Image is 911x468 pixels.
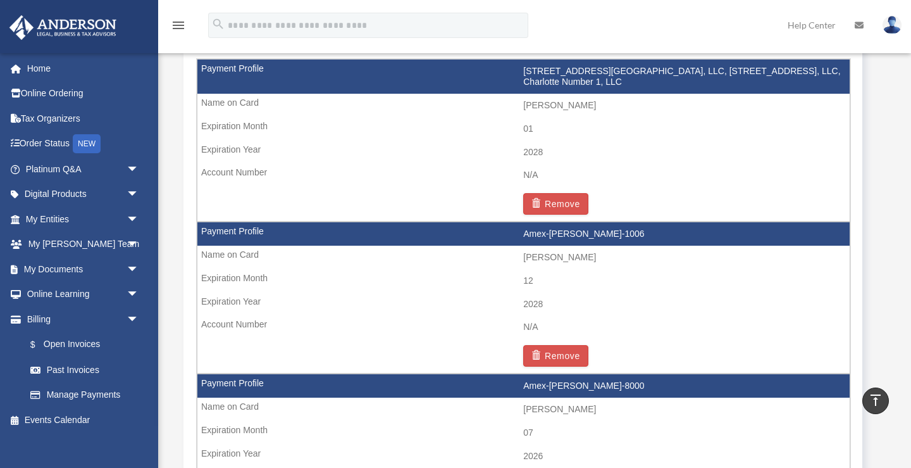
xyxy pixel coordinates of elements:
[18,332,158,358] a: $Open Invoices
[127,282,152,308] span: arrow_drop_down
[197,398,850,422] td: [PERSON_NAME]
[9,56,158,81] a: Home
[9,206,158,232] a: My Entitiesarrow_drop_down
[9,131,158,157] a: Order StatusNEW
[9,81,158,106] a: Online Ordering
[127,256,152,282] span: arrow_drop_down
[37,337,44,353] span: $
[211,17,225,31] i: search
[197,315,850,339] td: N/A
[9,282,158,307] a: Online Learningarrow_drop_down
[197,293,850,317] td: 2028
[127,206,152,232] span: arrow_drop_down
[9,106,158,131] a: Tax Organizers
[73,134,101,153] div: NEW
[127,232,152,258] span: arrow_drop_down
[868,393,883,408] i: vertical_align_top
[197,222,850,246] td: Amex-[PERSON_NAME]-1006
[127,156,152,182] span: arrow_drop_down
[197,374,850,398] td: Amex-[PERSON_NAME]-8000
[197,163,850,187] td: N/A
[127,307,152,332] span: arrow_drop_down
[883,16,902,34] img: User Pic
[9,407,158,433] a: Events Calendar
[9,256,158,282] a: My Documentsarrow_drop_down
[523,345,588,367] button: Remove
[6,15,120,40] img: Anderson Advisors Platinum Portal
[9,307,158,332] a: Billingarrow_drop_down
[197,141,850,165] td: 2028
[9,182,158,207] a: Digital Productsarrow_drop_down
[127,182,152,208] span: arrow_drop_down
[197,117,850,141] td: 01
[9,156,158,182] a: Platinum Q&Aarrow_drop_down
[18,383,152,408] a: Manage Payments
[197,60,850,94] td: [STREET_ADDRESS][GEOGRAPHIC_DATA], LLC, [STREET_ADDRESS], LLC, Charlotte Number 1, LLC
[171,18,186,33] i: menu
[862,388,889,414] a: vertical_align_top
[18,357,158,383] a: Past Invoices
[523,193,588,215] button: Remove
[197,269,850,293] td: 12
[197,246,850,270] td: [PERSON_NAME]
[197,421,850,445] td: 07
[197,94,850,118] td: [PERSON_NAME]
[171,22,186,33] a: menu
[9,232,158,257] a: My [PERSON_NAME] Teamarrow_drop_down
